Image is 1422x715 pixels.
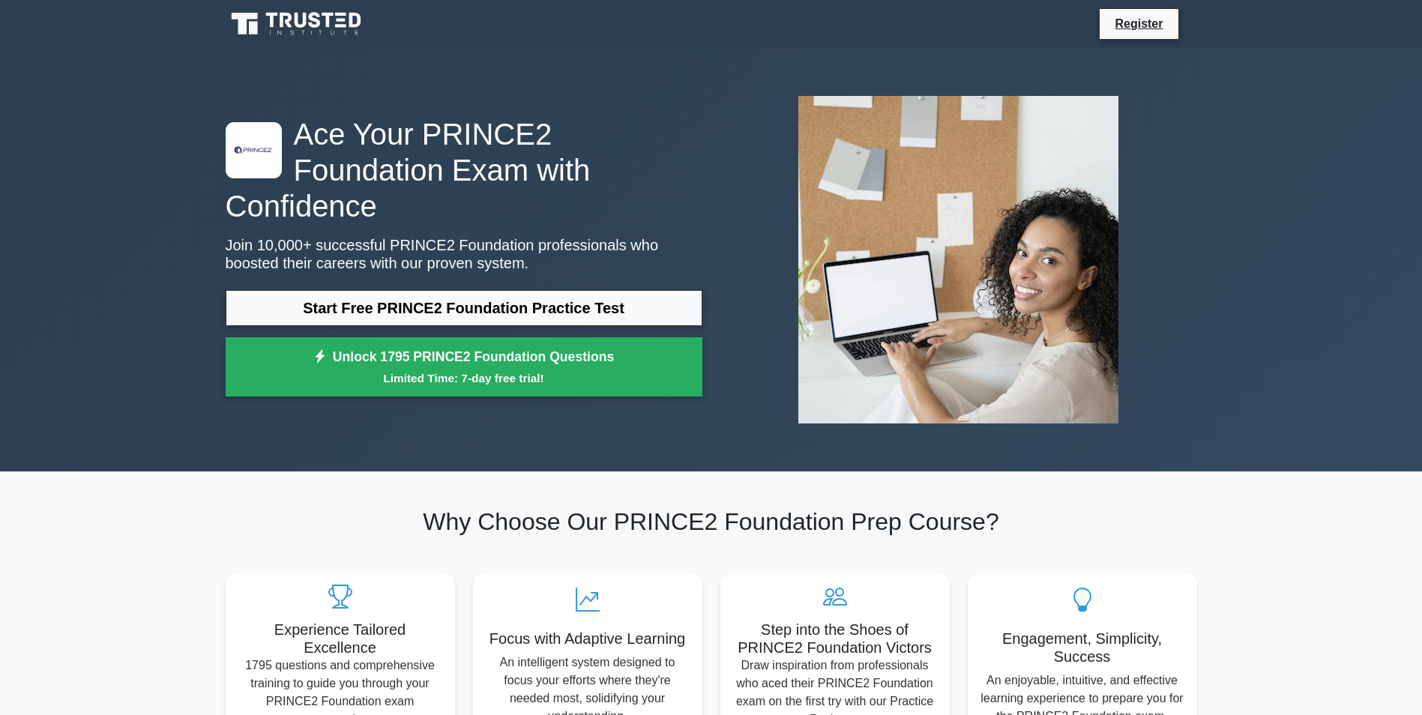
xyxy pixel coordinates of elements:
[226,236,702,272] p: Join 10,000+ successful PRINCE2 Foundation professionals who boosted their careers with our prove...
[226,116,702,224] h1: Ace Your PRINCE2 Foundation Exam with Confidence
[485,630,690,648] h5: Focus with Adaptive Learning
[226,507,1197,536] h2: Why Choose Our PRINCE2 Foundation Prep Course?
[244,369,684,387] small: Limited Time: 7-day free trial!
[226,337,702,397] a: Unlock 1795 PRINCE2 Foundation QuestionsLimited Time: 7-day free trial!
[226,290,702,326] a: Start Free PRINCE2 Foundation Practice Test
[980,630,1185,666] h5: Engagement, Simplicity, Success
[1106,14,1172,33] a: Register
[238,621,443,657] h5: Experience Tailored Excellence
[732,621,938,657] h5: Step into the Shoes of PRINCE2 Foundation Victors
